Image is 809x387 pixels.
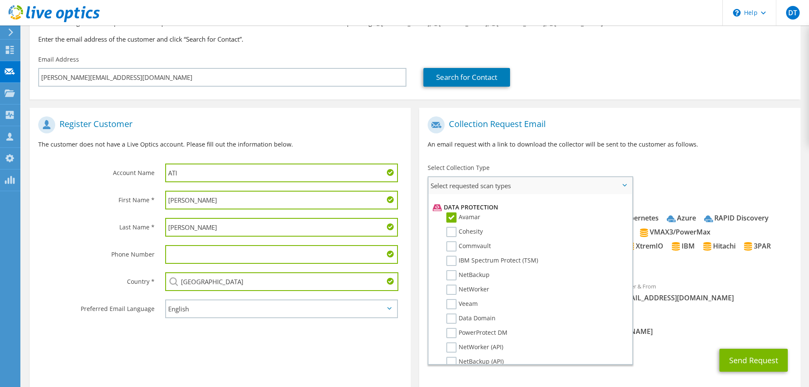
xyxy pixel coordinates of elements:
[610,277,801,307] div: Sender & From
[704,213,769,223] div: RAPID Discovery
[38,55,79,64] label: Email Address
[671,241,695,251] div: IBM
[446,357,504,367] label: NetBackup (API)
[38,245,155,259] label: Phone Number
[446,270,490,280] label: NetBackup
[38,191,155,204] label: First Name *
[640,227,710,237] div: VMAX3/PowerMax
[446,328,507,338] label: PowerProtect DM
[446,227,483,237] label: Cohesity
[446,314,496,324] label: Data Domain
[446,241,491,251] label: Commvault
[618,293,792,302] span: [EMAIL_ADDRESS][DOMAIN_NAME]
[38,272,155,286] label: Country *
[428,177,632,194] span: Select requested scan types
[446,342,503,353] label: NetWorker (API)
[786,6,800,20] span: DT
[38,140,402,149] p: The customer does not have a Live Optics account. Please fill out the information below.
[423,68,510,87] a: Search for Contact
[419,311,800,340] div: CC & Reply To
[38,299,155,313] label: Preferred Email Language
[428,164,490,172] label: Select Collection Type
[611,213,659,223] div: Kubernetes
[38,34,792,44] h3: Enter the email address of the customer and click “Search for Contact”.
[38,164,155,177] label: Account Name
[428,116,787,133] h1: Collection Request Email
[428,140,792,149] p: An email request with a link to download the collector will be sent to the customer as follows.
[667,213,696,223] div: Azure
[38,218,155,232] label: Last Name *
[419,277,610,307] div: To
[38,116,398,133] h1: Register Customer
[626,241,663,251] div: XtremIO
[446,299,478,309] label: Veeam
[719,349,788,372] button: Send Request
[446,256,538,266] label: IBM Spectrum Protect (TSM)
[733,9,741,17] svg: \n
[446,212,480,223] label: Avamar
[446,285,489,295] label: NetWorker
[419,198,800,273] div: Requested Collections
[431,202,628,212] li: Data Protection
[744,241,771,251] div: 3PAR
[703,241,736,251] div: Hitachi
